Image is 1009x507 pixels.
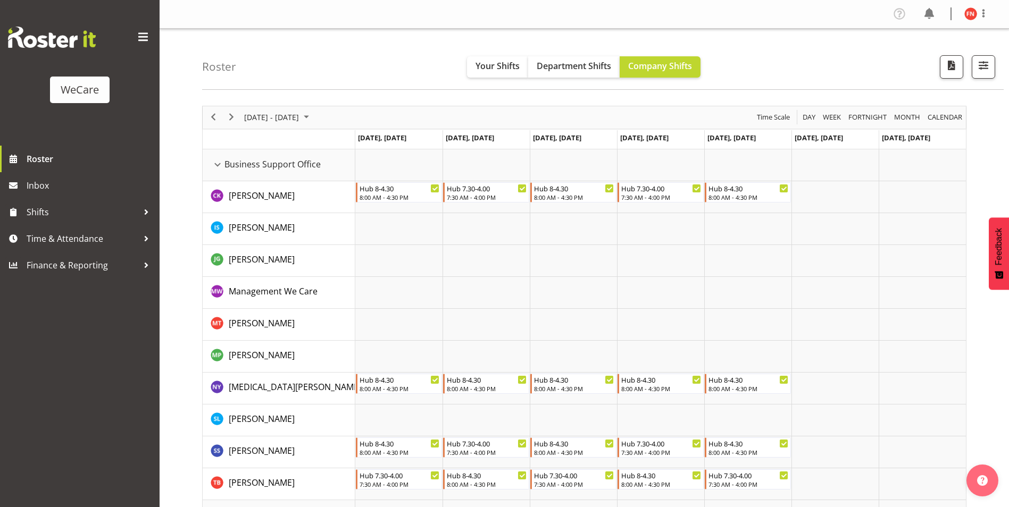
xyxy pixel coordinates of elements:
div: Nikita Yates"s event - Hub 8-4.30 Begin From Wednesday, October 15, 2025 at 8:00:00 AM GMT+13:00 ... [530,374,616,394]
div: next period [222,106,240,129]
div: Chloe Kim"s event - Hub 7.30-4.00 Begin From Thursday, October 16, 2025 at 7:30:00 AM GMT+13:00 E... [618,182,704,202]
td: Janine Grundler resource [203,245,355,277]
button: Feedback - Show survey [989,217,1009,290]
div: 8:00 AM - 4:30 PM [447,480,527,488]
div: Savita Savita"s event - Hub 8-4.30 Begin From Monday, October 13, 2025 at 8:00:00 AM GMT+13:00 En... [356,437,442,458]
div: Chloe Kim"s event - Hub 8-4.30 Begin From Wednesday, October 15, 2025 at 8:00:00 AM GMT+13:00 End... [530,182,616,202]
div: Hub 8-4.30 [447,470,527,480]
div: Tyla Boyd"s event - Hub 8-4.30 Begin From Thursday, October 16, 2025 at 8:00:00 AM GMT+13:00 Ends... [618,469,704,489]
a: [MEDICAL_DATA][PERSON_NAME] [229,381,361,393]
span: [DATE], [DATE] [620,133,669,142]
div: Hub 7.30-4.00 [447,183,527,193]
span: Finance & Reporting [27,257,138,273]
div: Hub 7.30-4.00 [534,470,614,480]
button: Month [926,111,964,124]
div: Hub 8-4.30 [447,374,527,385]
td: Tyla Boyd resource [203,468,355,500]
div: Tyla Boyd"s event - Hub 8-4.30 Begin From Tuesday, October 14, 2025 at 8:00:00 AM GMT+13:00 Ends ... [443,469,529,489]
div: Savita Savita"s event - Hub 8-4.30 Begin From Wednesday, October 15, 2025 at 8:00:00 AM GMT+13:00... [530,437,616,458]
span: Feedback [994,228,1004,265]
div: 8:00 AM - 4:30 PM [360,384,439,393]
div: Tyla Boyd"s event - Hub 7.30-4.00 Begin From Wednesday, October 15, 2025 at 7:30:00 AM GMT+13:00 ... [530,469,616,489]
div: Hub 8-4.30 [360,438,439,449]
span: Day [802,111,816,124]
span: [PERSON_NAME] [229,349,295,361]
td: Business Support Office resource [203,149,355,181]
td: Millie Pumphrey resource [203,341,355,373]
span: [PERSON_NAME] [229,222,295,233]
button: Fortnight [847,111,889,124]
span: Department Shifts [537,60,611,72]
span: [DATE], [DATE] [882,133,930,142]
div: 7:30 AM - 4:00 PM [534,480,614,488]
div: 8:00 AM - 4:30 PM [708,384,788,393]
a: [PERSON_NAME] [229,317,295,329]
a: [PERSON_NAME] [229,476,295,489]
div: previous period [204,106,222,129]
div: 8:00 AM - 4:30 PM [708,448,788,457]
div: Chloe Kim"s event - Hub 8-4.30 Begin From Monday, October 13, 2025 at 8:00:00 AM GMT+13:00 Ends A... [356,182,442,202]
span: [DATE], [DATE] [358,133,406,142]
div: 8:00 AM - 4:30 PM [360,448,439,457]
span: Business Support Office [224,158,321,171]
td: Chloe Kim resource [203,181,355,213]
div: 8:00 AM - 4:30 PM [708,193,788,201]
span: [DATE], [DATE] [707,133,756,142]
span: Your Shifts [476,60,520,72]
div: Hub 8-4.30 [360,374,439,385]
a: [PERSON_NAME] [229,349,295,361]
div: Chloe Kim"s event - Hub 8-4.30 Begin From Friday, October 17, 2025 at 8:00:00 AM GMT+13:00 Ends A... [705,182,791,202]
td: Michelle Thomas resource [203,309,355,341]
div: WeCare [61,82,99,98]
td: Isabel Simcox resource [203,213,355,245]
img: Rosterit website logo [8,27,96,48]
span: Time & Attendance [27,231,138,247]
div: Hub 8-4.30 [534,183,614,193]
div: Hub 8-4.30 [621,470,701,480]
div: 8:00 AM - 4:30 PM [534,384,614,393]
div: 7:30 AM - 4:00 PM [360,480,439,488]
div: Hub 7.30-4.00 [708,470,788,480]
span: [PERSON_NAME] [229,253,295,265]
button: Download a PDF of the roster according to the set date range. [940,55,963,79]
div: 8:00 AM - 4:30 PM [534,193,614,201]
a: Management We Care [229,285,318,298]
div: Hub 8-4.30 [621,374,701,385]
div: 8:00 AM - 4:30 PM [621,480,701,488]
div: 8:00 AM - 4:30 PM [447,384,527,393]
a: [PERSON_NAME] [229,412,295,425]
div: Nikita Yates"s event - Hub 8-4.30 Begin From Friday, October 17, 2025 at 8:00:00 AM GMT+13:00 End... [705,374,791,394]
div: 7:30 AM - 4:00 PM [621,448,701,457]
div: Chloe Kim"s event - Hub 7.30-4.00 Begin From Tuesday, October 14, 2025 at 7:30:00 AM GMT+13:00 En... [443,182,529,202]
button: Filter Shifts [972,55,995,79]
div: October 13 - 19, 2025 [240,106,315,129]
div: 8:00 AM - 4:30 PM [621,384,701,393]
a: [PERSON_NAME] [229,189,295,202]
div: Savita Savita"s event - Hub 7.30-4.00 Begin From Tuesday, October 14, 2025 at 7:30:00 AM GMT+13:0... [443,437,529,458]
img: help-xxl-2.png [977,475,988,486]
div: Hub 7.30-4.00 [360,470,439,480]
div: Hub 8-4.30 [708,183,788,193]
button: Timeline Week [821,111,843,124]
button: October 2025 [243,111,314,124]
td: Management We Care resource [203,277,355,309]
span: Inbox [27,178,154,193]
span: Month [893,111,921,124]
div: 8:00 AM - 4:30 PM [534,448,614,457]
a: [PERSON_NAME] [229,444,295,457]
button: Department Shifts [528,56,620,78]
img: firdous-naqvi10854.jpg [964,7,977,20]
div: 7:30 AM - 4:00 PM [708,480,788,488]
span: [DATE], [DATE] [795,133,843,142]
span: [PERSON_NAME] [229,317,295,329]
span: Roster [27,151,154,167]
div: Hub 7.30-4.00 [447,438,527,449]
div: Hub 8-4.30 [360,183,439,193]
div: Hub 8-4.30 [534,374,614,385]
div: Nikita Yates"s event - Hub 8-4.30 Begin From Tuesday, October 14, 2025 at 8:00:00 AM GMT+13:00 En... [443,374,529,394]
a: [PERSON_NAME] [229,221,295,234]
div: Hub 8-4.30 [708,438,788,449]
button: Previous [206,111,221,124]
